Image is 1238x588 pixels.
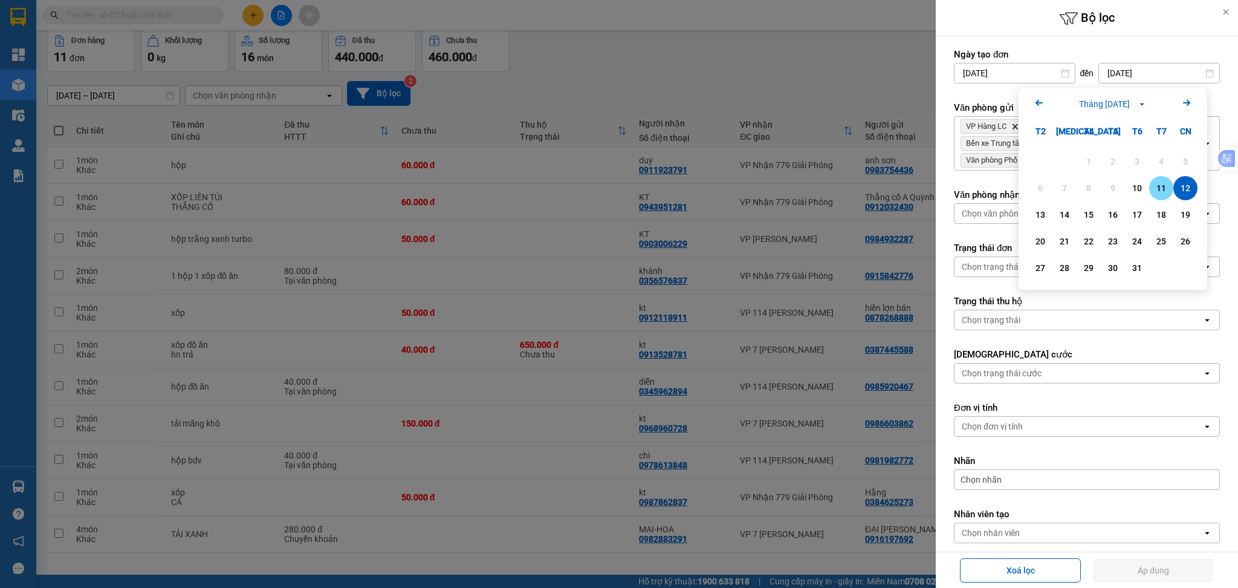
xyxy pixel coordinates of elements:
[954,508,1220,520] label: Nhân viên tạo
[1077,119,1101,143] div: T4
[1032,181,1049,195] div: 6
[962,367,1042,379] div: Chọn trạng thái cước
[1028,256,1052,280] div: Choose Thứ Hai, tháng 10 27 2025. It's available.
[1125,256,1149,280] div: Choose Thứ Sáu, tháng 10 31 2025. It's available.
[1056,181,1073,195] div: 7
[1080,154,1097,169] div: 1
[1101,119,1125,143] div: T5
[966,122,1006,131] span: VP Hàng LC
[1202,209,1212,218] svg: open
[954,348,1220,361] label: [DEMOGRAPHIC_DATA] cước
[1056,261,1073,275] div: 28
[1173,176,1197,200] div: Selected. Chủ Nhật, tháng 10 12 2025. It's available.
[962,261,1020,273] div: Chọn trạng thái
[961,474,1002,486] span: Chọn nhãn
[1149,149,1173,174] div: Not available. Thứ Bảy, tháng 10 4 2025.
[1177,154,1194,169] div: 5
[1153,234,1170,249] div: 25
[1077,229,1101,253] div: Choose Thứ Tư, tháng 10 22 2025. It's available.
[1149,176,1173,200] div: Choose Thứ Bảy, tháng 10 11 2025. It's available.
[1099,64,1219,83] input: Select a date.
[966,139,1043,148] span: Bến xe Trung tâm Lào Cai
[1153,207,1170,222] div: 18
[1056,234,1073,249] div: 21
[1202,528,1212,538] svg: open
[1028,176,1052,200] div: Not available. Thứ Hai, tháng 10 6 2025.
[1052,256,1077,280] div: Choose Thứ Ba, tháng 10 28 2025. It's available.
[1101,203,1125,227] div: Choose Thứ Năm, tháng 10 16 2025. It's available.
[966,155,1028,165] span: Văn phòng Phố Lu
[1129,234,1146,249] div: 24
[962,420,1023,433] div: Chọn đơn vị tính
[1028,229,1052,253] div: Choose Thứ Hai, tháng 10 20 2025. It's available.
[1101,256,1125,280] div: Choose Thứ Năm, tháng 10 30 2025. It's available.
[1077,176,1101,200] div: Not available. Thứ Tư, tháng 10 8 2025.
[1129,261,1146,275] div: 31
[1173,203,1197,227] div: Choose Chủ Nhật, tháng 10 19 2025. It's available.
[1052,229,1077,253] div: Choose Thứ Ba, tháng 10 21 2025. It's available.
[962,527,1020,539] div: Chọn nhân viên
[1075,97,1150,111] button: Tháng [DATE]
[1149,229,1173,253] div: Choose Thứ Bảy, tháng 10 25 2025. It's available.
[1101,229,1125,253] div: Choose Thứ Năm, tháng 10 23 2025. It's available.
[1056,207,1073,222] div: 14
[954,455,1220,467] label: Nhãn
[936,9,1238,28] h6: Bộ lọc
[1153,154,1170,169] div: 4
[1173,119,1197,143] div: CN
[1149,119,1173,143] div: T7
[1077,149,1101,174] div: Not available. Thứ Tư, tháng 10 1 2025.
[1104,181,1121,195] div: 9
[1032,207,1049,222] div: 13
[1104,207,1121,222] div: 16
[1028,203,1052,227] div: Choose Thứ Hai, tháng 10 13 2025. It's available.
[1104,154,1121,169] div: 2
[1080,67,1094,79] span: đến
[1125,149,1149,174] div: Not available. Thứ Sáu, tháng 10 3 2025.
[1129,181,1146,195] div: 10
[1028,119,1052,143] div: T2
[962,314,1020,326] div: Chọn trạng thái
[954,48,1220,60] label: Ngày tạo đơn
[1052,203,1077,227] div: Choose Thứ Ba, tháng 10 14 2025. It's available.
[961,136,1061,151] span: Bến xe Trung tâm Lào Cai, close by backspace
[1077,203,1101,227] div: Choose Thứ Tư, tháng 10 15 2025. It's available.
[961,119,1024,134] span: VP Hàng LC, close by backspace
[1202,139,1212,148] svg: open
[954,402,1220,414] label: Đơn vị tính
[954,242,1220,254] label: Trạng thái đơn
[961,153,1045,168] span: Văn phòng Phố Lu, close by backspace
[1202,368,1212,378] svg: open
[954,64,1075,83] input: Select a date.
[1177,181,1194,195] div: 12
[1149,203,1173,227] div: Choose Thứ Bảy, tháng 10 18 2025. It's available.
[954,189,1220,201] label: Văn phòng nhận
[1093,558,1214,583] button: Áp dụng
[1179,96,1194,110] svg: Arrow Right
[954,295,1220,307] label: Trạng thái thu hộ
[1125,203,1149,227] div: Choose Thứ Sáu, tháng 10 17 2025. It's available.
[1101,149,1125,174] div: Not available. Thứ Năm, tháng 10 2 2025.
[1052,119,1077,143] div: [MEDICAL_DATA]
[1129,207,1146,222] div: 17
[1202,315,1212,325] svg: open
[1202,262,1212,272] svg: open
[1011,123,1019,130] svg: Delete
[1104,261,1121,275] div: 30
[1032,96,1046,112] button: Previous month.
[1080,207,1097,222] div: 15
[1080,181,1097,195] div: 8
[1173,229,1197,253] div: Choose Chủ Nhật, tháng 10 26 2025. It's available.
[1080,261,1097,275] div: 29
[1032,96,1046,110] svg: Arrow Left
[1052,176,1077,200] div: Not available. Thứ Ba, tháng 10 7 2025.
[1077,256,1101,280] div: Choose Thứ Tư, tháng 10 29 2025. It's available.
[1129,154,1146,169] div: 3
[1202,422,1212,431] svg: open
[1177,234,1194,249] div: 26
[1032,234,1049,249] div: 20
[1179,96,1194,112] button: Next month.
[1125,229,1149,253] div: Choose Thứ Sáu, tháng 10 24 2025. It's available.
[962,207,1023,220] div: Chọn văn phòng
[1019,88,1207,290] div: Calendar.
